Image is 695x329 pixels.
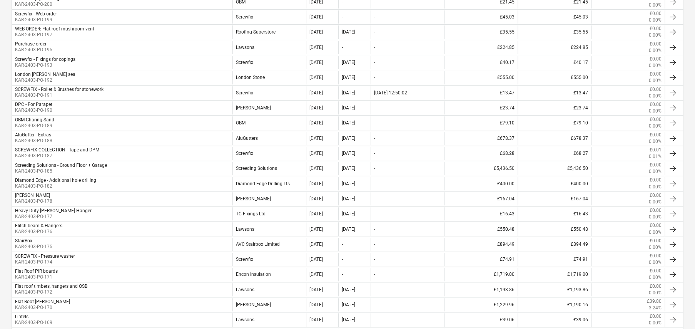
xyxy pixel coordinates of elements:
p: £39.80 [647,298,662,305]
p: 0.00% [649,77,662,84]
div: Screwfix [232,10,306,23]
div: - [374,120,375,126]
div: £678.37 [444,132,518,145]
div: Flat Roof [PERSON_NAME] [15,299,70,304]
div: [PERSON_NAME] [232,192,306,205]
div: £68.27 [518,147,591,160]
div: - [374,181,375,186]
div: TC Fixings Ltd [232,207,306,220]
div: [PERSON_NAME] [232,298,306,311]
div: £5,436.50 [444,162,518,175]
div: [DATE] [309,211,323,217]
div: £555.00 [444,71,518,84]
div: Chat Widget [657,292,695,329]
p: KAR-2403-PO-199 [15,17,57,23]
div: DPC - For Parapet [15,102,52,107]
p: KAR-2403-PO-169 [15,319,52,326]
p: KAR-2403-PO-192 [15,77,77,84]
div: Screeding Solutions - Ground Floor + Garage [15,163,107,168]
div: Diamond Edge Drilling Lts [232,177,306,190]
div: - [374,287,375,292]
div: London [PERSON_NAME] seal [15,72,77,77]
div: [DATE] [309,242,323,247]
p: £0.00 [650,177,662,183]
p: KAR-2403-PO-188 [15,138,52,144]
p: KAR-2403-PO-189 [15,123,54,129]
div: [DATE] [309,196,323,201]
div: - [374,227,375,232]
p: KAR-2403-PO-190 [15,107,52,114]
p: 0.00% [649,184,662,190]
p: 0.00% [649,17,662,23]
div: Heavy Duty [PERSON_NAME] Hanger [15,208,92,213]
div: [DATE] [342,166,355,171]
div: - [374,75,375,80]
p: £0.00 [650,162,662,168]
p: 0.00% [649,290,662,296]
div: [DATE] [309,227,323,232]
p: 0.00% [649,123,662,129]
div: - [374,317,375,322]
div: OBM [232,116,306,129]
div: £35.55 [518,25,591,39]
div: Lintels [15,314,28,319]
p: 0.00% [649,274,662,281]
div: Screwfix [232,253,306,266]
div: [DATE] [309,75,323,80]
p: £0.00 [650,253,662,259]
div: OBM Charing Sand [15,117,54,123]
div: [DATE] [342,75,355,80]
p: KAR-2403-PO-175 [15,243,52,250]
div: - [374,29,375,35]
p: £0.00 [650,238,662,244]
div: £167.04 [444,192,518,205]
p: £0.00 [650,116,662,123]
div: [DATE] [342,211,355,217]
p: KAR-2403-PO-191 [15,92,104,99]
div: £224.85 [444,41,518,54]
div: £23.74 [518,101,591,114]
div: [DATE] [309,181,323,186]
p: £0.00 [650,207,662,214]
div: £400.00 [444,177,518,190]
div: Encon Insulation [232,268,306,281]
div: £5,436.50 [518,162,591,175]
div: £74.91 [518,253,591,266]
p: KAR-2403-PO-185 [15,168,107,175]
div: £45.03 [518,10,591,23]
p: £0.00 [650,192,662,199]
div: £555.00 [518,71,591,84]
p: KAR-2403-PO-187 [15,153,99,159]
div: £79.10 [518,116,591,129]
div: £13.47 [518,86,591,99]
p: KAR-2403-PO-195 [15,47,52,53]
div: £894.49 [444,238,518,251]
div: [PERSON_NAME] [15,193,50,198]
p: 0.00% [649,229,662,236]
div: £79.10 [444,116,518,129]
div: £1,190.16 [518,298,591,311]
p: 0.00% [649,168,662,175]
div: [DATE] [309,257,323,262]
div: [DATE] [342,181,355,186]
p: £0.00 [650,268,662,274]
div: [DATE] [309,29,323,35]
p: £0.00 [650,41,662,47]
div: - [374,166,375,171]
div: - [374,211,375,217]
div: AluGutters [232,132,306,145]
p: KAR-2403-PO-171 [15,274,58,280]
div: Roofing Superstore [232,25,306,39]
div: Screwfix [232,86,306,99]
div: - [374,151,375,156]
div: £1,229.96 [444,298,518,311]
p: £0.00 [650,86,662,93]
div: £1,719.00 [444,268,518,281]
div: £39.06 [518,313,591,326]
div: £35.55 [444,25,518,39]
div: - [374,242,375,247]
p: £0.00 [650,283,662,290]
p: 0.00% [649,320,662,326]
div: AVC Stairbox Limited [232,238,306,251]
div: £1,719.00 [518,268,591,281]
